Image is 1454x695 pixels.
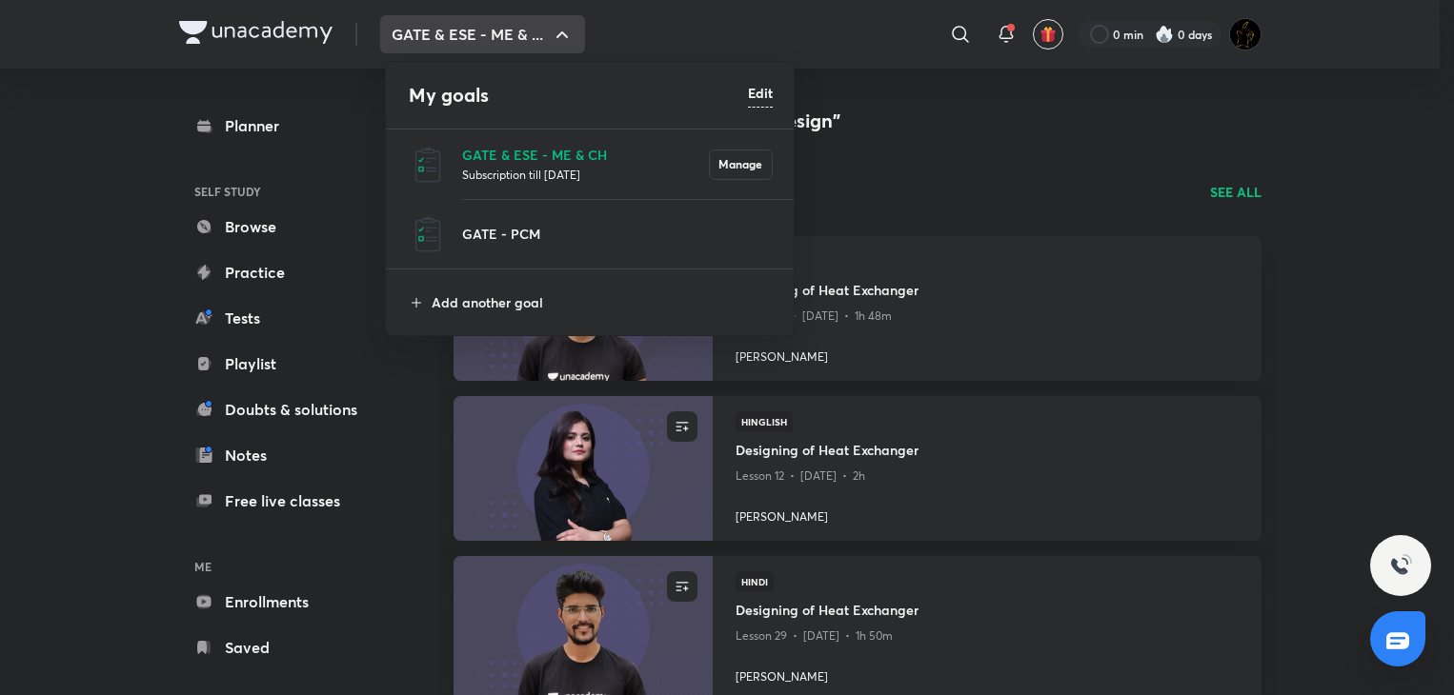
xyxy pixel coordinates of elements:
[462,165,709,184] p: Subscription till [DATE]
[409,81,748,109] h4: My goals
[462,145,709,165] p: GATE & ESE - ME & CH
[432,292,773,312] p: Add another goal
[409,146,447,184] img: GATE & ESE - ME & CH
[709,149,773,180] button: Manage
[462,224,773,244] p: GATE - PCM
[409,215,447,253] img: GATE - PCM
[748,83,773,103] h6: Edit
